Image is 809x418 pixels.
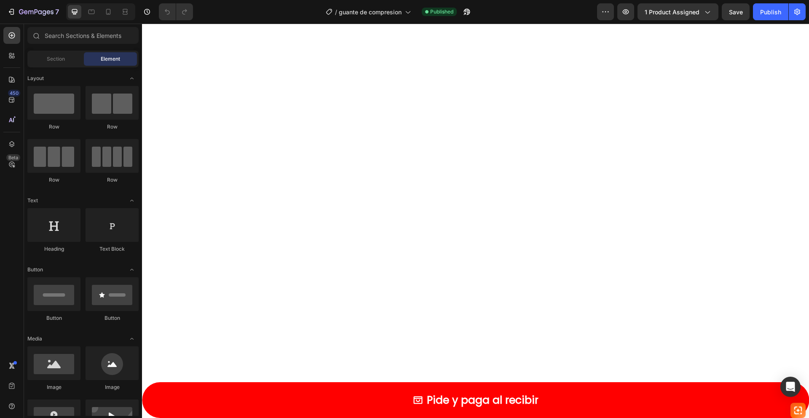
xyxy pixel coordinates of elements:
div: Button [27,314,80,322]
span: Toggle open [125,263,139,276]
span: Button [27,266,43,273]
button: Save [722,3,750,20]
div: Beta [6,154,20,161]
span: 1 product assigned [645,8,699,16]
span: Toggle open [125,332,139,346]
div: Publish [760,8,781,16]
span: guante de compresion [339,8,402,16]
span: Media [27,335,42,343]
span: Section [47,55,65,63]
div: Heading [27,245,80,253]
button: 1 product assigned [638,3,718,20]
div: 450 [8,90,20,96]
div: Image [86,383,139,391]
span: Layout [27,75,44,82]
p: Pide y paga al recibir [285,367,396,386]
div: Row [86,176,139,184]
div: Text Block [86,245,139,253]
button: 7 [3,3,63,20]
input: Search Sections & Elements [27,27,139,44]
button: Publish [753,3,788,20]
div: Row [27,123,80,131]
span: Toggle open [125,72,139,85]
p: 7 [55,7,59,17]
span: Toggle open [125,194,139,207]
div: Row [27,176,80,184]
span: Element [101,55,120,63]
div: Open Intercom Messenger [780,377,801,397]
span: Save [729,8,743,16]
span: Published [430,8,453,16]
div: Undo/Redo [159,3,193,20]
div: Button [86,314,139,322]
iframe: Design area [142,24,809,418]
div: Image [27,383,80,391]
div: Row [86,123,139,131]
span: Text [27,197,38,204]
span: / [335,8,337,16]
